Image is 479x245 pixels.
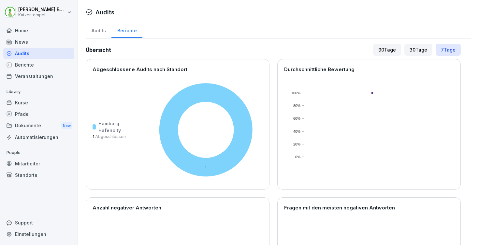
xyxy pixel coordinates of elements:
text: 40% [293,130,300,133]
p: Hamburg Hafencity [98,120,126,134]
a: Berichte [3,59,74,70]
a: Berichte [111,22,142,38]
a: Pfade [3,108,74,120]
div: Dokumente [3,120,74,132]
div: New [61,122,72,130]
a: Audits [3,48,74,59]
a: Automatisierungen [3,131,74,143]
p: 1 [93,134,126,140]
text: 0% [295,155,300,159]
p: Library [3,86,74,97]
a: Einstellungen [3,228,74,240]
a: News [3,36,74,48]
text: 60% [293,116,300,120]
a: Home [3,25,74,36]
div: 7 Tage [436,44,461,56]
p: Fragen mit den meisten negativen Antworten [284,204,454,212]
p: Abgeschlossene Audits nach Standort [93,66,263,73]
div: 30 Tage [404,44,432,56]
div: 90 Tage [373,44,401,56]
a: Veranstaltungen [3,70,74,82]
text: 100% [291,91,300,95]
p: [PERSON_NAME] Benedix [18,7,66,12]
a: Kurse [3,97,74,108]
a: Mitarbeiter [3,158,74,169]
a: Standorte [3,169,74,181]
div: Support [3,217,74,228]
h2: Übersicht [86,46,111,54]
p: Anzahl negativer Antworten [93,204,263,212]
h1: Audits [95,8,114,17]
text: 20% [293,142,300,146]
p: People [3,147,74,158]
p: Durchschnittliche Bewertung [284,66,454,73]
a: DokumenteNew [3,120,74,132]
a: Audits [86,22,111,38]
text: 80% [293,104,300,108]
p: Katzentempel [18,13,66,17]
span: Abgeschlossen [94,134,126,139]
